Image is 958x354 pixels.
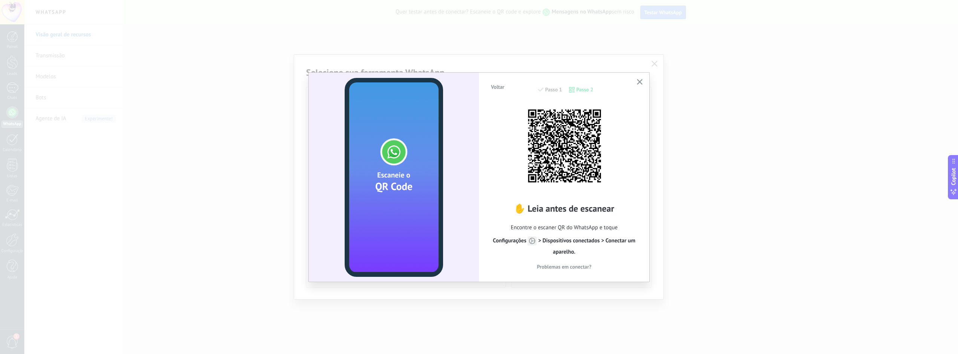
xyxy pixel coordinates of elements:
[490,203,638,214] h2: ✋ Leia antes de escanear
[537,264,592,269] span: Problemas em conectar?
[490,222,638,258] span: Encontre o escaner QR do WhatsApp e toque
[523,105,605,187] img: 82FlChQ6C57AAAAAElFTkSuQmCC
[493,237,635,255] span: > Dispositivos conectados > Conectar um aparelho.
[950,168,957,185] span: Copilot
[488,81,508,93] button: Voltar
[493,237,537,244] span: Configurações
[490,261,638,272] button: Problemas em conectar?
[491,84,504,90] span: Voltar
